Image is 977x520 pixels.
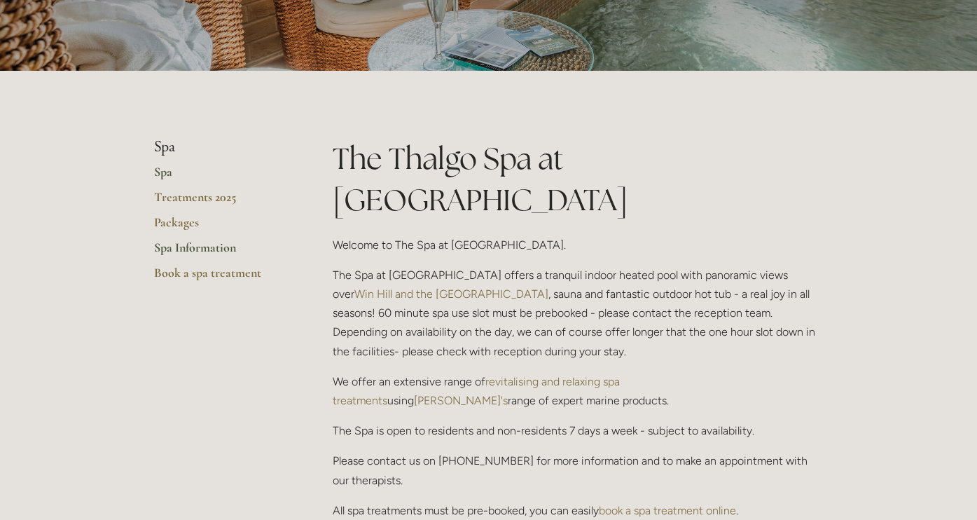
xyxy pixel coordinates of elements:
p: The Spa at [GEOGRAPHIC_DATA] offers a tranquil indoor heated pool with panoramic views over , sau... [333,266,824,361]
a: [PERSON_NAME]'s [414,394,508,407]
p: The Spa is open to residents and non-residents 7 days a week - subject to availability. [333,421,824,440]
p: Welcome to The Spa at [GEOGRAPHIC_DATA]. [333,235,824,254]
a: Win Hill and the [GEOGRAPHIC_DATA] [354,287,548,301]
a: Packages [154,214,288,240]
a: book a spa treatment online [599,504,736,517]
h1: The Thalgo Spa at [GEOGRAPHIC_DATA] [333,138,824,221]
li: Spa [154,138,288,156]
p: We offer an extensive range of using range of expert marine products. [333,372,824,410]
a: Treatments 2025 [154,189,288,214]
a: Spa Information [154,240,288,265]
a: Book a spa treatment [154,265,288,290]
p: Please contact us on [PHONE_NUMBER] for more information and to make an appointment with our ther... [333,451,824,489]
a: Spa [154,164,288,189]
